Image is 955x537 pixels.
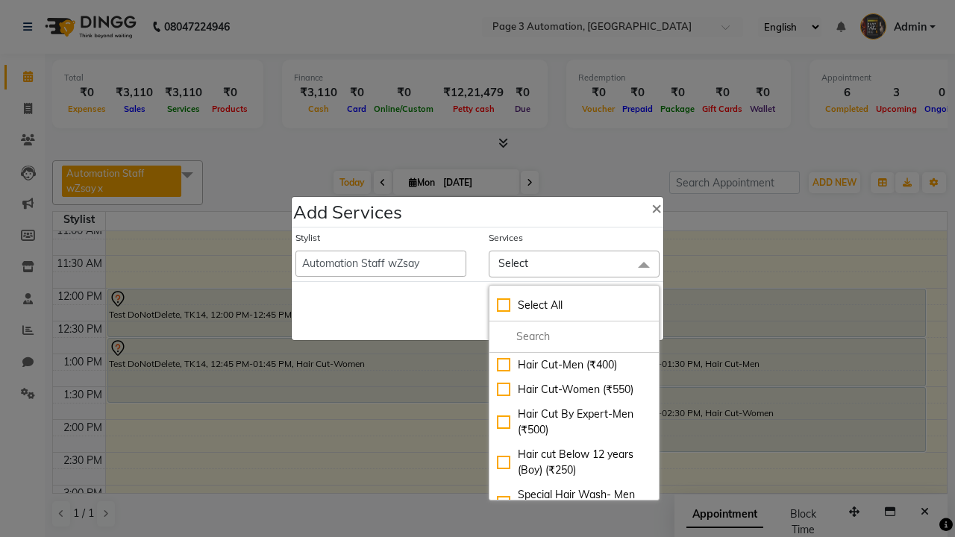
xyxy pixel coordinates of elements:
div: Special Hair Wash- Men (₹500) [497,487,651,518]
div: Hair cut Below 12 years (Boy) (₹250) [497,447,651,478]
button: Close [639,186,674,228]
label: Services [489,231,523,245]
label: Stylist [295,231,320,245]
input: multiselect-search [497,329,651,345]
div: Hair Cut-Women (₹550) [497,382,651,398]
div: Hair Cut By Expert-Men (₹500) [497,406,651,438]
div: Hair Cut-Men (₹400) [497,357,651,373]
h4: Add Services [293,198,402,225]
div: Select All [497,298,651,313]
span: Select [498,257,528,270]
span: × [651,196,662,219]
